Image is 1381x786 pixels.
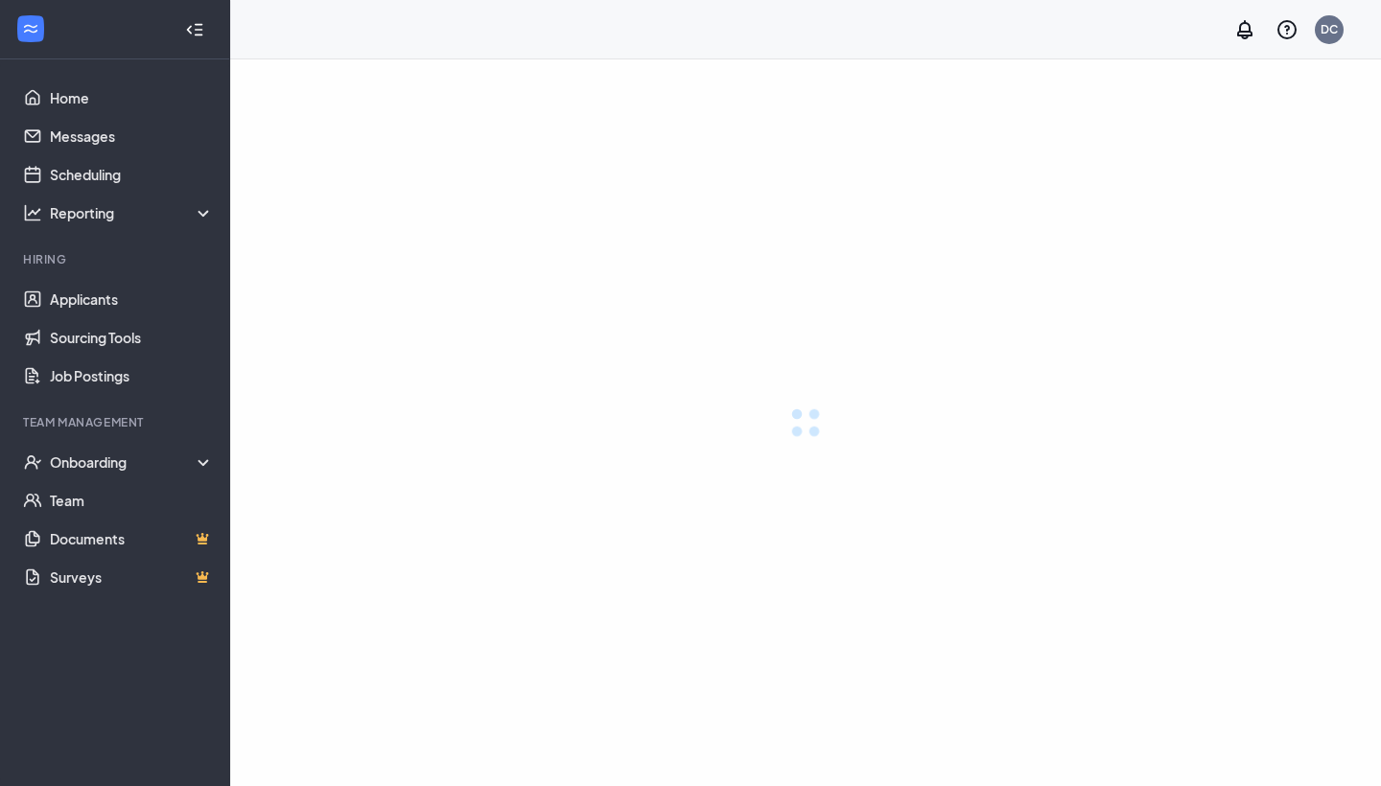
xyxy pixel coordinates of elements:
div: Team Management [23,414,210,430]
a: Scheduling [50,155,214,194]
a: Home [50,79,214,117]
svg: Collapse [185,20,204,39]
div: Reporting [50,203,215,222]
a: Job Postings [50,357,214,395]
div: Hiring [23,251,210,267]
a: DocumentsCrown [50,520,214,558]
svg: Notifications [1233,18,1256,41]
a: Messages [50,117,214,155]
a: Team [50,481,214,520]
div: Onboarding [50,452,215,472]
svg: UserCheck [23,452,42,472]
a: SurveysCrown [50,558,214,596]
a: Sourcing Tools [50,318,214,357]
svg: QuestionInfo [1276,18,1299,41]
a: Applicants [50,280,214,318]
div: DC [1321,21,1338,37]
svg: Analysis [23,203,42,222]
svg: WorkstreamLogo [21,19,40,38]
